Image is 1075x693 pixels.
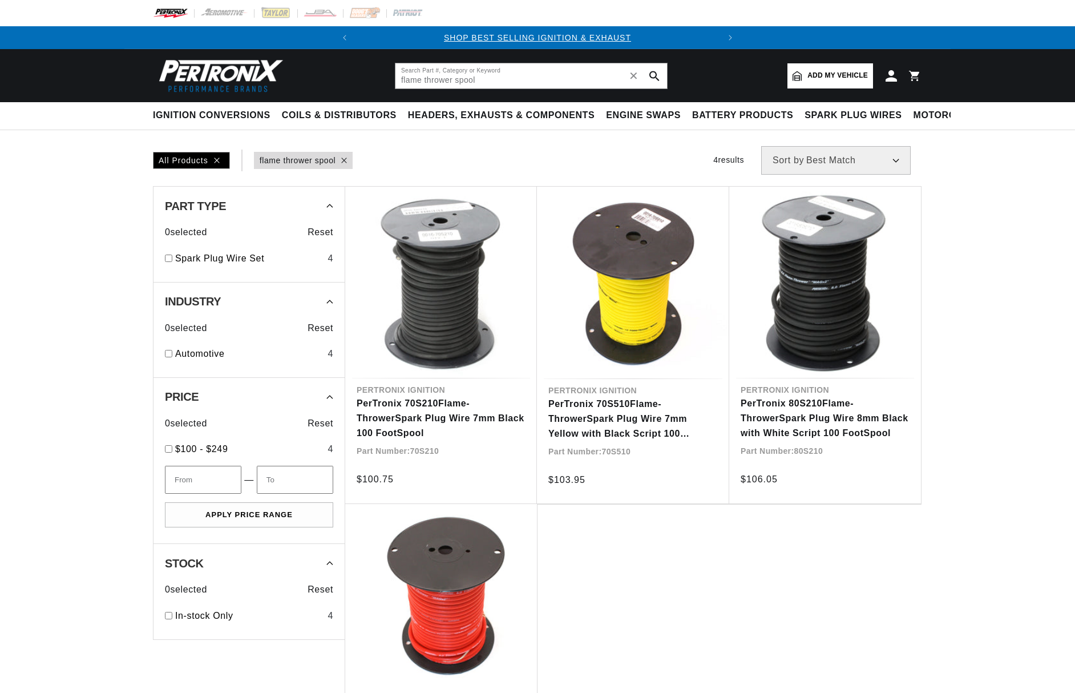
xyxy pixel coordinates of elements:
[328,442,333,457] div: 4
[719,26,742,49] button: Translation missing: en.sections.announcements.next_announcement
[165,225,207,240] span: 0 selected
[153,152,230,169] div: All Products
[548,397,718,441] a: PerTronix 70S510Flame-ThrowerSpark Plug Wire 7mm Yellow with Black Script 100 Foot
[175,609,323,623] a: In-stock Only
[333,26,356,49] button: Translation missing: en.sections.announcements.previous_announcement
[444,33,631,42] a: SHOP BEST SELLING IGNITION & EXHAUST
[175,346,323,361] a: Automotive
[328,609,333,623] div: 4
[308,582,333,597] span: Reset
[165,296,221,307] span: Industry
[356,31,719,44] div: Announcement
[787,63,873,88] a: Add my vehicle
[308,416,333,431] span: Reset
[408,110,595,122] span: Headers, Exhausts & Components
[606,110,681,122] span: Engine Swaps
[257,466,333,494] input: To
[165,582,207,597] span: 0 selected
[799,102,907,129] summary: Spark Plug Wires
[165,466,241,494] input: From
[356,31,719,44] div: 1 of 2
[124,26,951,49] slideshow-component: Translation missing: en.sections.announcements.announcement_bar
[175,444,228,454] span: $100 - $249
[908,102,987,129] summary: Motorcycle
[686,102,799,129] summary: Battery Products
[914,110,981,122] span: Motorcycle
[807,70,868,81] span: Add my vehicle
[761,146,911,175] select: Sort by
[165,391,199,402] span: Price
[328,346,333,361] div: 4
[600,102,686,129] summary: Engine Swaps
[165,416,207,431] span: 0 selected
[692,110,793,122] span: Battery Products
[308,225,333,240] span: Reset
[165,321,207,336] span: 0 selected
[741,396,910,440] a: PerTronix 80S210Flame-ThrowerSpark Plug Wire 8mm Black with White Script 100 FootSpool
[357,396,526,440] a: PerTronix 70S210Flame-ThrowerSpark Plug Wire 7mm Black 100 FootSpool
[244,473,254,487] span: —
[773,156,804,165] span: Sort by
[805,110,902,122] span: Spark Plug Wires
[260,154,336,167] a: flame thrower spool
[713,155,744,164] span: 4 results
[308,321,333,336] span: Reset
[153,56,284,95] img: Pertronix
[165,502,333,528] button: Apply Price Range
[153,102,276,129] summary: Ignition Conversions
[153,110,270,122] span: Ignition Conversions
[328,251,333,266] div: 4
[282,110,397,122] span: Coils & Distributors
[642,63,667,88] button: search button
[165,200,226,212] span: Part Type
[175,251,323,266] a: Spark Plug Wire Set
[165,558,204,569] span: Stock
[276,102,402,129] summary: Coils & Distributors
[395,63,667,88] input: Search Part #, Category or Keyword
[402,102,600,129] summary: Headers, Exhausts & Components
